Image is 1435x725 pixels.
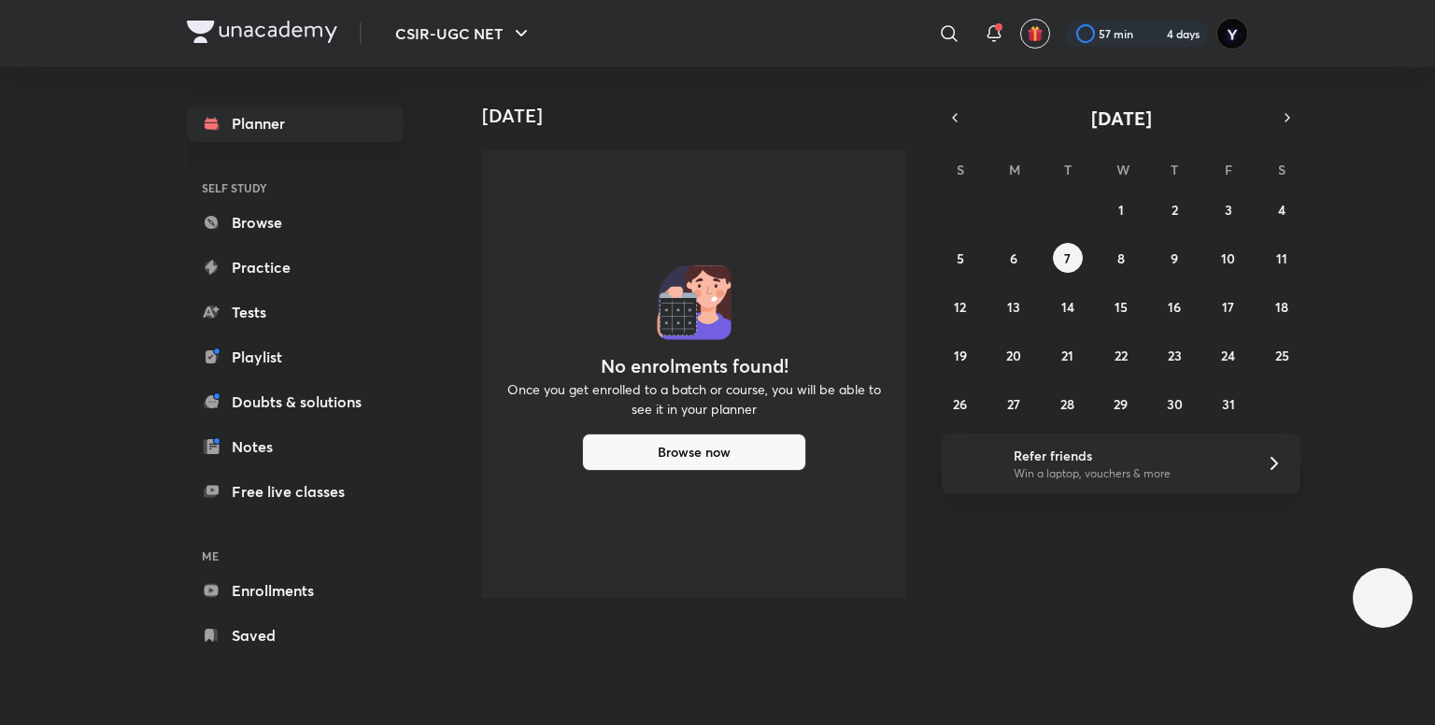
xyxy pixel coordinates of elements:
button: October 18, 2025 [1267,291,1297,321]
img: Yedhukrishna Nambiar [1216,18,1248,50]
a: Browse [187,204,404,241]
abbr: October 15, 2025 [1115,298,1128,316]
button: October 10, 2025 [1214,243,1243,273]
a: Saved [187,617,404,654]
button: October 7, 2025 [1053,243,1083,273]
abbr: October 25, 2025 [1275,347,1289,364]
img: No events [657,265,732,340]
p: Once you get enrolled to a batch or course, you will be able to see it in your planner [504,379,884,419]
abbr: Sunday [957,161,964,178]
img: avatar [1027,25,1044,42]
img: Company Logo [187,21,337,43]
abbr: Thursday [1171,161,1178,178]
button: October 2, 2025 [1159,194,1189,224]
abbr: October 7, 2025 [1064,249,1071,267]
button: October 28, 2025 [1053,389,1083,419]
button: [DATE] [968,105,1274,131]
abbr: October 19, 2025 [954,347,967,364]
abbr: October 6, 2025 [1010,249,1017,267]
h4: [DATE] [482,105,921,127]
abbr: October 29, 2025 [1114,395,1128,413]
button: October 23, 2025 [1159,340,1189,370]
img: streak [1144,24,1163,43]
abbr: Wednesday [1116,161,1130,178]
img: ttu [1371,587,1394,609]
button: October 6, 2025 [999,243,1029,273]
abbr: Saturday [1278,161,1286,178]
p: Win a laptop, vouchers & more [1014,465,1243,482]
abbr: October 24, 2025 [1221,347,1235,364]
abbr: October 31, 2025 [1222,395,1235,413]
button: October 29, 2025 [1106,389,1136,419]
button: October 27, 2025 [999,389,1029,419]
button: October 21, 2025 [1053,340,1083,370]
h6: Refer friends [1014,446,1243,465]
abbr: October 20, 2025 [1006,347,1021,364]
abbr: Friday [1225,161,1232,178]
button: October 17, 2025 [1214,291,1243,321]
abbr: October 22, 2025 [1115,347,1128,364]
abbr: Monday [1009,161,1020,178]
abbr: Tuesday [1064,161,1072,178]
abbr: October 2, 2025 [1172,201,1178,219]
abbr: October 26, 2025 [953,395,967,413]
a: Free live classes [187,473,404,510]
button: October 26, 2025 [945,389,975,419]
span: [DATE] [1091,106,1152,131]
button: October 24, 2025 [1214,340,1243,370]
button: October 25, 2025 [1267,340,1297,370]
abbr: October 13, 2025 [1007,298,1020,316]
button: October 15, 2025 [1106,291,1136,321]
button: October 30, 2025 [1159,389,1189,419]
button: October 20, 2025 [999,340,1029,370]
abbr: October 27, 2025 [1007,395,1020,413]
h6: SELF STUDY [187,172,404,204]
a: Practice [187,249,404,286]
img: referral [957,445,994,482]
button: October 31, 2025 [1214,389,1243,419]
h6: ME [187,540,404,572]
abbr: October 30, 2025 [1167,395,1183,413]
button: October 4, 2025 [1267,194,1297,224]
button: October 14, 2025 [1053,291,1083,321]
button: October 3, 2025 [1214,194,1243,224]
button: October 5, 2025 [945,243,975,273]
a: Planner [187,105,404,142]
button: October 11, 2025 [1267,243,1297,273]
abbr: October 16, 2025 [1168,298,1181,316]
button: October 12, 2025 [945,291,975,321]
abbr: October 5, 2025 [957,249,964,267]
abbr: October 14, 2025 [1061,298,1074,316]
h4: No enrolments found! [601,355,789,377]
button: Browse now [582,434,806,471]
abbr: October 3, 2025 [1225,201,1232,219]
a: Enrollments [187,572,404,609]
a: Tests [187,293,404,331]
button: October 9, 2025 [1159,243,1189,273]
abbr: October 28, 2025 [1060,395,1074,413]
abbr: October 23, 2025 [1168,347,1182,364]
a: Notes [187,428,404,465]
button: October 16, 2025 [1159,291,1189,321]
abbr: October 4, 2025 [1278,201,1286,219]
button: October 13, 2025 [999,291,1029,321]
a: Playlist [187,338,404,376]
a: Doubts & solutions [187,383,404,420]
abbr: October 21, 2025 [1061,347,1073,364]
abbr: October 12, 2025 [954,298,966,316]
abbr: October 10, 2025 [1221,249,1235,267]
abbr: October 8, 2025 [1117,249,1125,267]
abbr: October 1, 2025 [1118,201,1124,219]
abbr: October 9, 2025 [1171,249,1178,267]
button: October 22, 2025 [1106,340,1136,370]
a: Company Logo [187,21,337,48]
button: avatar [1020,19,1050,49]
button: CSIR-UGC NET [384,15,544,52]
button: October 8, 2025 [1106,243,1136,273]
abbr: October 17, 2025 [1222,298,1234,316]
button: October 1, 2025 [1106,194,1136,224]
abbr: October 11, 2025 [1276,249,1287,267]
button: October 19, 2025 [945,340,975,370]
abbr: October 18, 2025 [1275,298,1288,316]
